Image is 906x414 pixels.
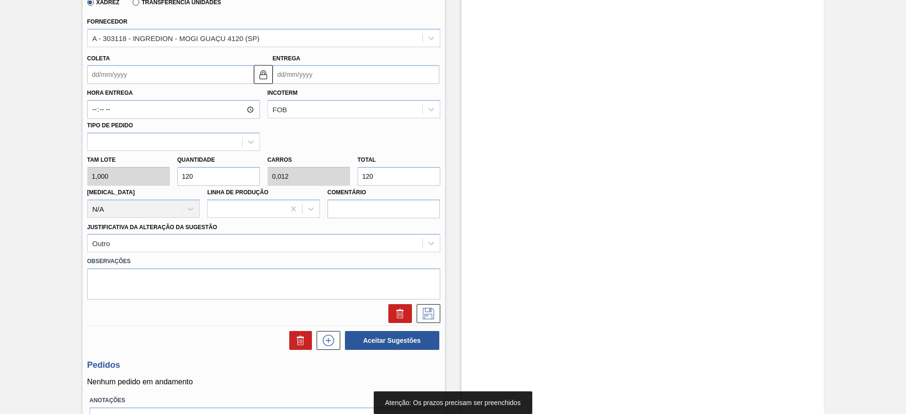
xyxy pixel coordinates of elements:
span: Atenção: Os prazos precisam ser preenchidos [385,399,520,406]
div: A - 303118 - INGREDION - MOGI GUAÇU 4120 (SP) [92,34,260,42]
label: Fornecedor [87,18,127,25]
div: Excluir Sugestão [384,304,412,323]
label: Quantidade [177,157,215,163]
div: Outro [92,240,110,248]
label: Total [358,157,376,163]
div: Nova sugestão [312,331,340,350]
label: Entrega [273,55,301,62]
button: Aceitar Sugestões [345,331,439,350]
label: Carros [268,157,292,163]
div: Aceitar Sugestões [340,330,440,351]
label: Tipo de pedido [87,122,133,129]
label: Anotações [90,394,438,407]
label: Coleta [87,55,110,62]
label: Tam lote [87,153,170,167]
label: [MEDICAL_DATA] [87,189,135,196]
p: Nenhum pedido em andamento [87,378,440,386]
img: locked [258,69,269,80]
input: dd/mm/yyyy [273,65,439,84]
label: Linha de Produção [207,189,268,196]
label: Incoterm [268,90,298,96]
div: Excluir Sugestões [285,331,312,350]
h3: Pedidos [87,360,440,370]
div: FOB [273,106,287,114]
label: Comentário [327,186,440,199]
button: locked [254,65,273,84]
label: Observações [87,255,440,268]
label: Hora Entrega [87,86,260,100]
div: Salvar Sugestão [412,304,440,323]
label: Justificativa da Alteração da Sugestão [87,224,218,231]
input: dd/mm/yyyy [87,65,254,84]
